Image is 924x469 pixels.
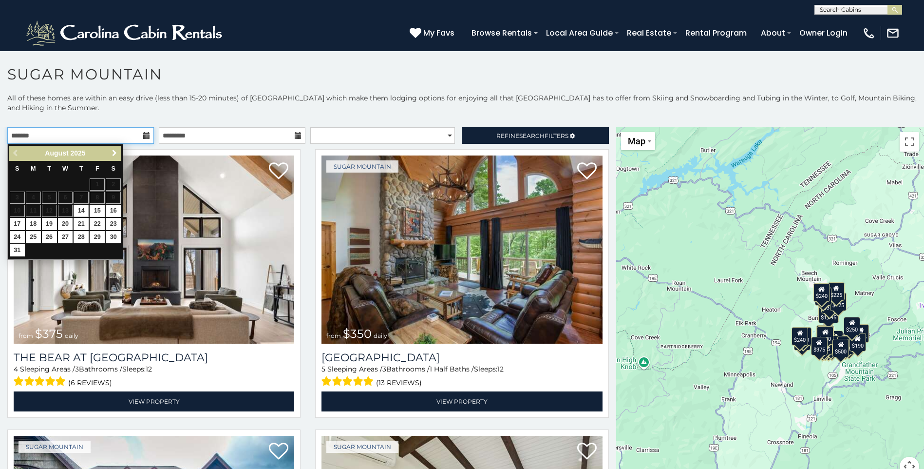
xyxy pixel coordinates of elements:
[832,339,849,357] div: $500
[326,160,398,173] a: Sugar Mountain
[65,332,78,339] span: daily
[15,165,19,172] span: Sunday
[42,218,57,230] a: 19
[90,218,105,230] a: 22
[321,365,325,373] span: 5
[10,231,25,243] a: 24
[19,332,33,339] span: from
[497,365,504,373] span: 12
[496,132,568,139] span: Refine Filters
[862,26,876,40] img: phone-regular-white.png
[58,231,73,243] a: 27
[376,376,422,389] span: (13 reviews)
[112,165,115,172] span: Saturday
[816,325,833,344] div: $190
[886,26,900,40] img: mail-regular-white.png
[849,333,866,352] div: $190
[852,324,869,343] div: $155
[382,365,386,373] span: 3
[467,24,537,41] a: Browse Rentals
[14,351,294,364] a: The Bear At [GEOGRAPHIC_DATA]
[35,327,63,341] span: $375
[75,365,79,373] span: 3
[462,127,608,144] a: RefineSearchFilters
[74,218,89,230] a: 21
[31,165,36,172] span: Monday
[423,27,454,39] span: My Favs
[14,365,18,373] span: 4
[14,156,294,344] img: The Bear At Sugar Mountain
[756,24,790,41] a: About
[818,305,839,323] div: $1,095
[45,149,68,157] span: August
[70,149,85,157] span: 2025
[830,293,847,311] div: $125
[106,218,121,230] a: 23
[62,165,68,172] span: Wednesday
[680,24,752,41] a: Rental Program
[74,205,89,217] a: 14
[321,364,602,389] div: Sleeping Areas / Bathrooms / Sleeps:
[108,147,120,159] a: Next
[343,327,372,341] span: $350
[79,165,83,172] span: Thursday
[844,317,860,335] div: $250
[837,336,854,354] div: $195
[106,205,121,217] a: 16
[541,24,618,41] a: Local Area Guide
[14,156,294,344] a: The Bear At Sugar Mountain from $375 daily
[321,156,602,344] a: Grouse Moor Lodge from $350 daily
[621,132,655,150] button: Change map style
[106,231,121,243] a: 30
[813,283,830,302] div: $240
[47,165,51,172] span: Tuesday
[321,391,602,411] a: View Property
[811,337,828,355] div: $375
[827,331,843,349] div: $200
[817,326,833,345] div: $300
[14,351,294,364] h3: The Bear At Sugar Mountain
[42,231,57,243] a: 26
[90,231,105,243] a: 29
[146,365,152,373] span: 12
[269,161,288,182] a: Add to favorites
[430,365,474,373] span: 1 Half Baths /
[321,351,602,364] a: [GEOGRAPHIC_DATA]
[58,218,73,230] a: 20
[792,327,808,346] div: $240
[269,442,288,462] a: Add to favorites
[10,244,25,256] a: 31
[26,231,41,243] a: 25
[321,156,602,344] img: Grouse Moor Lodge
[68,376,112,389] span: (6 reviews)
[900,132,919,152] button: Toggle fullscreen view
[326,332,341,339] span: from
[19,441,91,453] a: Sugar Mountain
[111,149,118,157] span: Next
[410,27,457,39] a: My Favs
[74,231,89,243] a: 28
[26,218,41,230] a: 18
[628,136,645,146] span: Map
[794,24,852,41] a: Owner Login
[90,205,105,217] a: 15
[622,24,676,41] a: Real Estate
[321,351,602,364] h3: Grouse Moor Lodge
[326,441,398,453] a: Sugar Mountain
[577,161,597,182] a: Add to favorites
[14,391,294,411] a: View Property
[817,325,834,344] div: $265
[577,442,597,462] a: Add to favorites
[10,218,25,230] a: 17
[374,332,387,339] span: daily
[24,19,226,48] img: White-1-2.png
[95,165,99,172] span: Friday
[519,132,545,139] span: Search
[828,282,845,301] div: $225
[14,364,294,389] div: Sleeping Areas / Bathrooms / Sleeps:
